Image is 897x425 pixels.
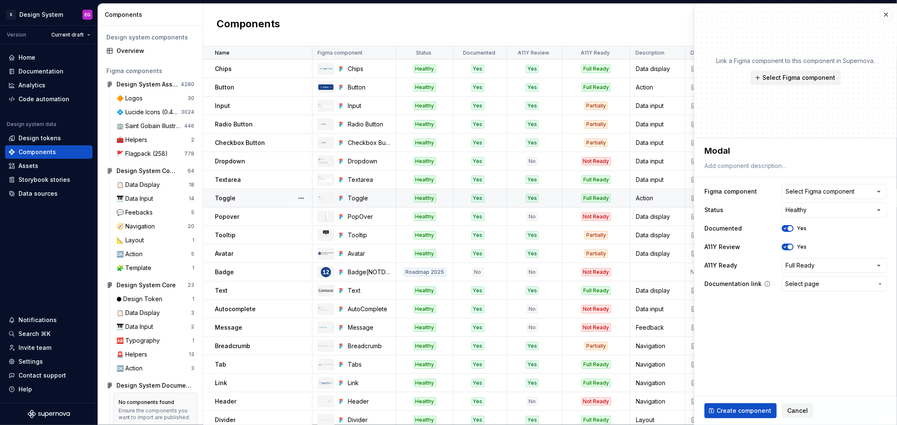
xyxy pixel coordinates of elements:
[215,65,232,73] p: Chips
[785,280,819,288] span: Select page
[19,371,66,380] div: Contact support
[348,323,391,332] div: Message
[414,139,436,147] div: Healthy
[471,323,484,332] div: Yes
[527,212,537,221] div: No
[348,231,391,239] div: Tooltip
[215,379,227,387] p: Link
[184,123,194,129] div: 446
[797,244,807,250] label: Yes
[582,212,611,221] div: Not Ready
[19,385,32,394] div: Help
[19,10,63,19] div: Design System
[192,337,194,344] div: 1
[215,139,265,147] p: Checkbox Button
[19,53,35,62] div: Home
[348,379,391,387] div: Link
[5,159,93,173] a: Assets
[215,397,236,406] p: Header
[631,305,685,313] div: Data input
[471,397,484,406] div: Yes
[5,187,93,200] a: Data sources
[113,147,198,160] a: 🚩 Flagpack (258)778
[463,50,495,56] p: Documented
[318,345,333,346] img: Breadcrumb
[414,65,436,73] div: Healthy
[526,416,539,424] div: Yes
[527,157,537,165] div: No
[414,120,436,129] div: Healthy
[103,78,198,91] a: Design System Assets4280
[318,326,333,328] img: Message
[526,83,539,92] div: Yes
[526,249,539,258] div: Yes
[215,120,253,129] p: Radio Button
[471,360,484,369] div: Yes
[19,176,70,184] div: Storybook stories
[585,120,608,129] div: Partially
[348,102,391,110] div: Input
[471,286,484,295] div: Yes
[116,350,151,359] div: 🚨 Helpers
[116,80,179,89] div: Design System Assets
[471,65,484,73] div: Yes
[2,5,96,24] button: SDesign SystemEG
[113,119,198,133] a: 🏢 Saint Gobain Illustrations (0.223.0)446
[631,120,685,129] div: Data input
[631,323,685,332] div: Feedback
[184,150,194,157] div: 778
[471,157,484,165] div: Yes
[526,65,539,73] div: Yes
[414,83,436,92] div: Healthy
[526,342,539,350] div: Yes
[582,397,611,406] div: Not Ready
[582,323,611,332] div: Not Ready
[215,83,234,92] p: Button
[318,84,333,90] img: Button
[704,403,777,418] button: Create component
[215,286,228,295] p: Text
[704,280,762,288] label: Documentation link
[526,139,539,147] div: Yes
[28,410,70,418] svg: Supernova Logo
[471,120,484,129] div: Yes
[471,249,484,258] div: Yes
[116,181,163,189] div: 📋 Data Display
[7,31,26,38] div: Version
[414,102,436,110] div: Healthy
[582,360,611,369] div: Full Ready
[113,192,198,205] a: 🎹 Data Input14
[631,342,685,350] div: Navigation
[5,327,93,341] button: Search ⌘K
[631,157,685,165] div: Data input
[631,212,685,221] div: Data display
[116,108,181,116] div: 💠 Lucide Icons (0.438.0)
[191,365,194,372] div: 3
[48,29,94,41] button: Current draft
[763,73,836,82] span: Select Figma component
[318,104,333,107] img: Input
[116,122,184,130] div: 🏢 Saint Gobain Illustrations (0.223.0)
[215,416,235,424] p: Divider
[631,397,685,406] div: Navigation
[471,212,484,221] div: Yes
[797,225,807,232] label: Yes
[188,282,194,289] div: 23
[5,131,93,145] a: Design tokens
[582,305,611,313] div: Not Ready
[215,194,235,202] p: Toggle
[631,360,685,369] div: Navigation
[348,120,391,129] div: Radio Button
[105,10,199,19] div: Components
[414,342,436,350] div: Healthy
[19,148,56,156] div: Components
[631,65,685,73] div: Data display
[471,342,484,350] div: Yes
[215,212,239,221] p: Popover
[414,249,436,258] div: Healthy
[215,323,242,332] p: Message
[5,355,93,368] a: Settings
[119,399,175,406] div: No components found
[787,407,808,415] span: Cancel
[348,416,391,424] div: Divider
